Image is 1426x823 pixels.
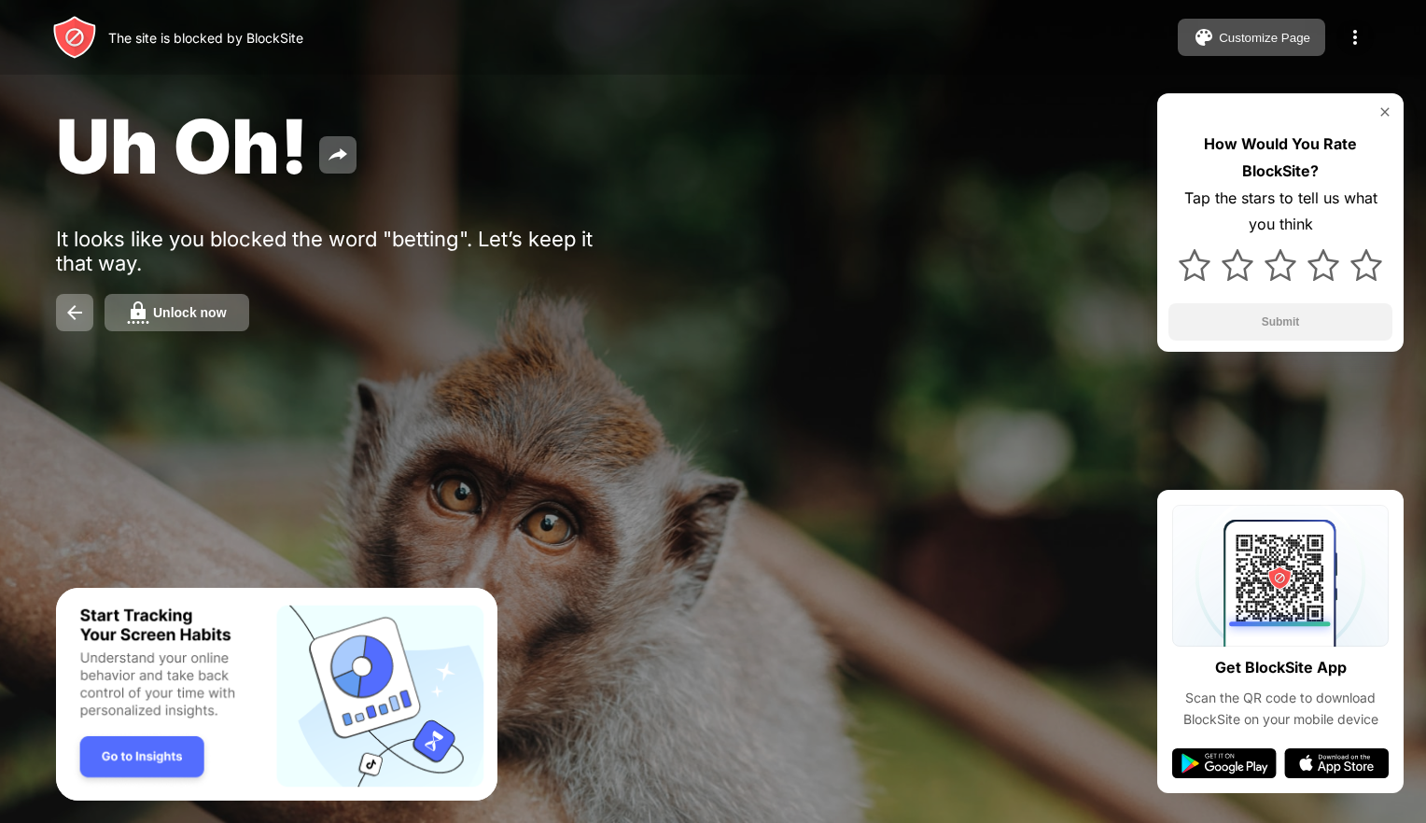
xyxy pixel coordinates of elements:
[1172,688,1389,730] div: Scan the QR code to download BlockSite on your mobile device
[1222,249,1253,281] img: star.svg
[1307,249,1339,281] img: star.svg
[56,588,497,802] iframe: Banner
[1350,249,1382,281] img: star.svg
[105,294,249,331] button: Unlock now
[1179,249,1210,281] img: star.svg
[63,301,86,324] img: back.svg
[1168,131,1392,185] div: How Would You Rate BlockSite?
[56,101,308,191] span: Uh Oh!
[1172,748,1277,778] img: google-play.svg
[1344,26,1366,49] img: menu-icon.svg
[56,227,633,275] div: It looks like you blocked the word "betting". Let’s keep it that way.
[1215,654,1347,681] div: Get BlockSite App
[1193,26,1215,49] img: pallet.svg
[1168,185,1392,239] div: Tap the stars to tell us what you think
[1219,31,1310,45] div: Customize Page
[1377,105,1392,119] img: rate-us-close.svg
[1265,249,1296,281] img: star.svg
[52,15,97,60] img: header-logo.svg
[153,305,227,320] div: Unlock now
[127,301,149,324] img: password.svg
[108,30,303,46] div: The site is blocked by BlockSite
[1168,303,1392,341] button: Submit
[1284,748,1389,778] img: app-store.svg
[1172,505,1389,647] img: qrcode.svg
[327,144,349,166] img: share.svg
[1178,19,1325,56] button: Customize Page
